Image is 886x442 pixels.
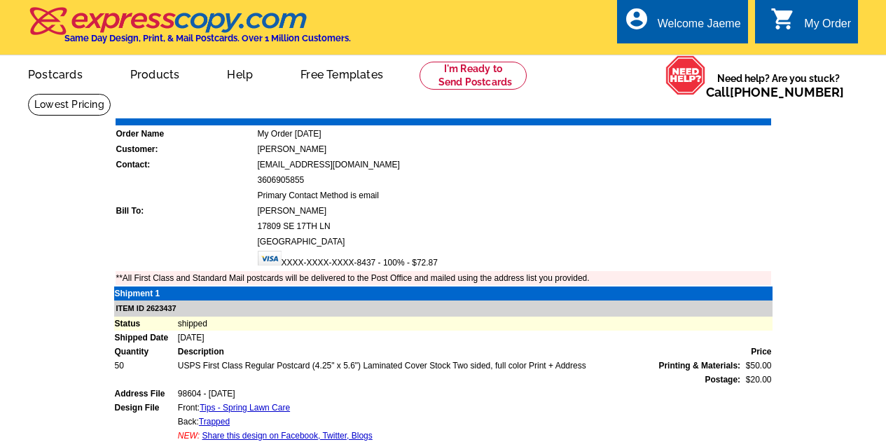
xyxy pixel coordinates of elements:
[177,401,741,415] td: Front:
[6,57,105,90] a: Postcards
[741,373,772,387] td: $20.00
[278,57,406,90] a: Free Templates
[257,204,771,218] td: [PERSON_NAME]
[177,359,741,373] td: USPS First Class Regular Postcard (4.25" x 5.6") Laminated Cover Stock Two sided, full color Prin...
[116,142,256,156] td: Customer:
[116,158,256,172] td: Contact:
[114,331,177,345] td: Shipped Date
[741,359,772,373] td: $50.00
[257,188,771,202] td: Primary Contact Method is email
[116,204,256,218] td: Bill To:
[114,401,177,415] td: Design File
[64,33,351,43] h4: Same Day Design, Print, & Mail Postcards. Over 1 Million Customers.
[658,18,741,37] div: Welcome Jaeme
[178,431,200,441] span: NEW:
[177,331,773,345] td: [DATE]
[804,18,851,37] div: My Order
[116,271,771,285] td: **All First Class and Standard Mail postcards will be delivered to the Post Office and mailed usi...
[770,15,851,33] a: shopping_cart My Order
[199,417,230,427] a: Trapped
[257,235,771,249] td: [GEOGRAPHIC_DATA]
[114,317,177,331] td: Status
[258,251,282,265] img: visa.gif
[108,57,202,90] a: Products
[202,431,373,441] a: Share this design on Facebook, Twitter, Blogs
[730,85,844,99] a: [PHONE_NUMBER]
[114,286,177,301] td: Shipment 1
[177,415,741,429] td: Back:
[257,173,771,187] td: 3606905855
[706,85,844,99] span: Call
[257,142,771,156] td: [PERSON_NAME]
[177,387,741,401] td: 98604 - [DATE]
[114,387,177,401] td: Address File
[177,345,741,359] td: Description
[205,57,275,90] a: Help
[658,359,740,372] span: Printing & Materials:
[114,359,177,373] td: 50
[257,158,771,172] td: [EMAIL_ADDRESS][DOMAIN_NAME]
[770,6,796,32] i: shopping_cart
[114,301,773,317] td: ITEM ID 2623437
[257,219,771,233] td: 17809 SE 17TH LN
[705,375,740,385] strong: Postage:
[706,71,851,99] span: Need help? Are you stuck?
[200,403,290,413] a: Tips - Spring Lawn Care
[665,55,706,95] img: help
[116,127,256,141] td: Order Name
[741,345,772,359] td: Price
[177,317,773,331] td: shipped
[114,345,177,359] td: Quantity
[28,17,351,43] a: Same Day Design, Print, & Mail Postcards. Over 1 Million Customers.
[624,6,649,32] i: account_circle
[257,250,771,270] td: XXXX-XXXX-XXXX-8437 - 100% - $72.87
[257,127,771,141] td: My Order [DATE]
